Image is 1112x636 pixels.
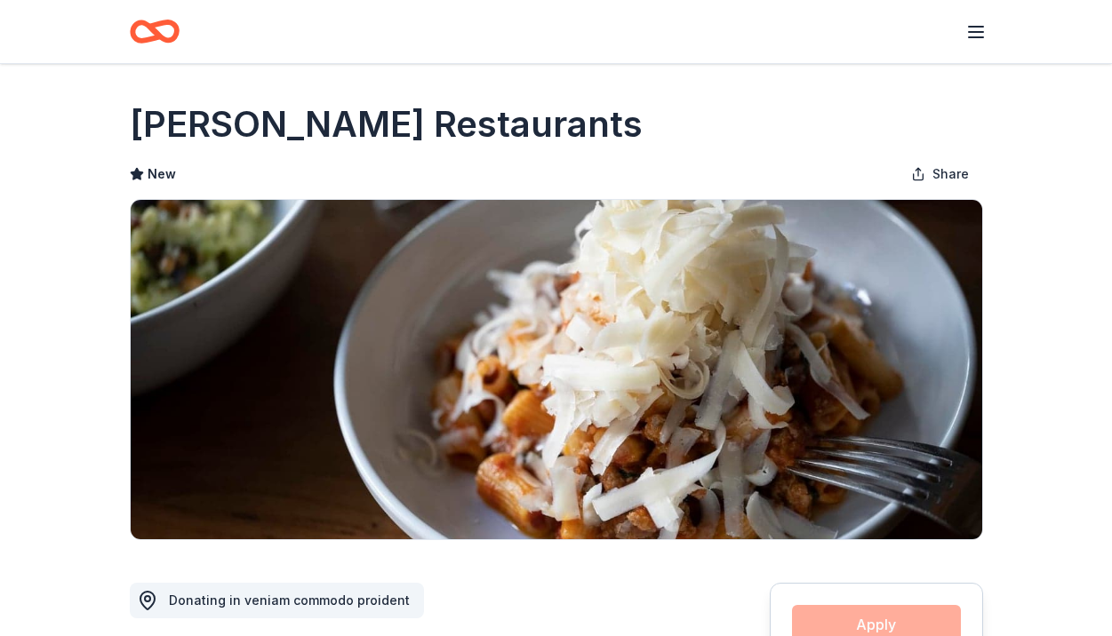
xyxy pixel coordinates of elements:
a: Home [130,11,180,52]
span: New [148,163,176,185]
span: Donating in veniam commodo proident [169,592,410,608]
span: Share [932,163,969,185]
button: Share [897,156,983,192]
h1: [PERSON_NAME] Restaurants [130,99,643,149]
img: Image for Ethan Stowell Restaurants [131,200,982,539]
